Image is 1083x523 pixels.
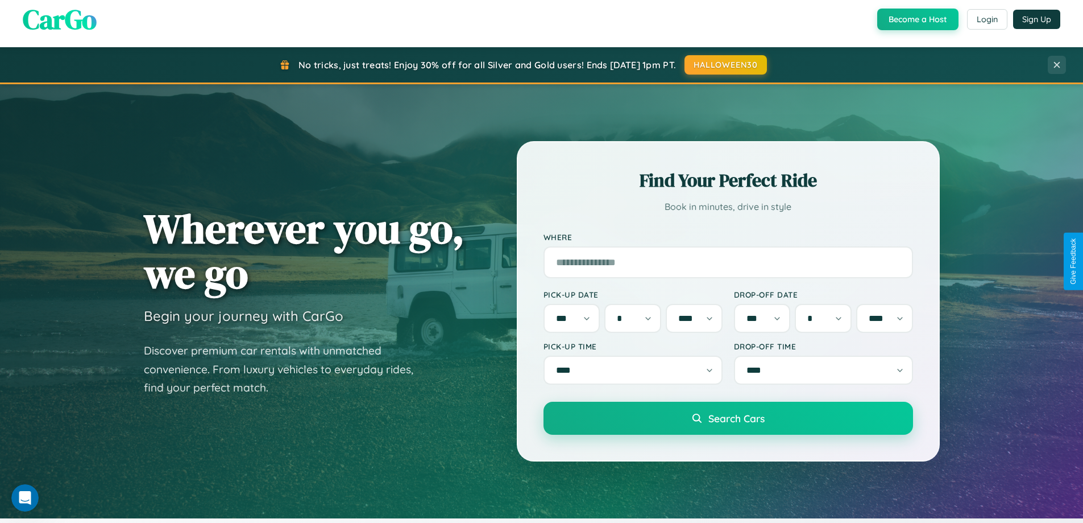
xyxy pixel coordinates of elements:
button: Become a Host [877,9,958,30]
h1: Wherever you go, we go [144,206,464,296]
span: Search Cars [708,412,765,425]
span: No tricks, just treats! Enjoy 30% off for all Silver and Gold users! Ends [DATE] 1pm PT. [298,59,676,71]
p: Book in minutes, drive in style [543,199,913,215]
button: Sign Up [1013,10,1060,29]
label: Pick-up Time [543,341,723,351]
div: Give Feedback [1069,238,1077,285]
label: Where [543,232,913,242]
label: Drop-off Time [734,341,913,351]
iframe: Intercom live chat [11,484,39,512]
button: HALLOWEEN30 [684,55,767,75]
label: Pick-up Date [543,290,723,299]
label: Drop-off Date [734,290,913,299]
h2: Find Your Perfect Ride [543,168,913,193]
button: Search Cars [543,402,913,435]
p: Discover premium car rentals with unmatched convenience. From luxury vehicles to everyday rides, ... [144,341,428,397]
button: Login [967,9,1007,30]
h3: Begin your journey with CarGo [144,307,343,324]
span: CarGo [23,1,97,38]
